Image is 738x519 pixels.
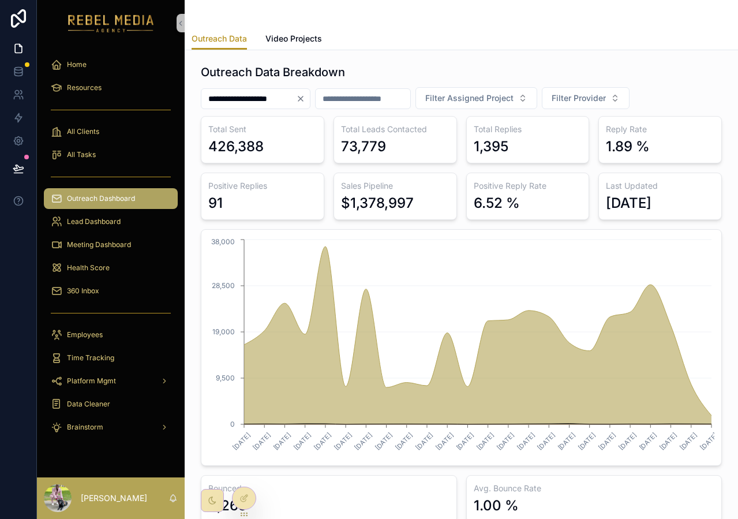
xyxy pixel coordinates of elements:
span: 360 Inbox [67,286,99,296]
text: [DATE] [394,431,414,451]
span: All Clients [67,127,99,136]
a: Time Tracking [44,348,178,368]
span: Lead Dashboard [67,217,121,226]
span: Outreach Dashboard [67,194,135,203]
button: Select Button [415,87,537,109]
img: App logo [68,14,154,32]
span: Brainstorm [67,423,103,432]
span: Filter Provider [552,92,606,104]
div: [DATE] [606,194,651,212]
text: [DATE] [455,431,475,451]
text: [DATE] [678,431,699,451]
a: 360 Inbox [44,281,178,301]
div: chart [208,237,714,458]
tspan: 0 [230,420,235,428]
text: [DATE] [495,431,516,451]
text: [DATE] [576,431,597,451]
text: [DATE] [597,431,617,451]
text: [DATE] [658,431,679,451]
span: Resources [67,83,102,92]
tspan: 28,500 [212,281,235,290]
text: [DATE] [312,431,333,451]
h3: Total Replies [474,124,582,135]
span: Outreach Data [192,33,247,44]
a: Health Score [44,257,178,278]
a: Data Cleaner [44,394,178,415]
a: Meeting Dashboard [44,234,178,255]
p: [PERSON_NAME] [81,492,147,504]
tspan: 19,000 [212,327,235,336]
h3: Avg. Bounce Rate [474,483,715,494]
button: Select Button [542,87,630,109]
span: Platform Mgmt [67,376,116,386]
span: All Tasks [67,150,96,159]
text: [DATE] [434,431,455,451]
tspan: 9,500 [216,374,235,382]
h3: Sales Pipeline [341,180,449,192]
h3: Total Leads Contacted [341,124,449,135]
a: All Tasks [44,144,178,165]
a: Platform Mgmt [44,371,178,391]
a: Home [44,54,178,75]
div: $1,378,997 [341,194,414,212]
a: Resources [44,77,178,98]
a: Video Projects [265,28,322,51]
text: [DATE] [536,431,557,451]
h3: Last Updated [606,180,714,192]
span: Data Cleaner [67,399,110,409]
text: [DATE] [252,431,272,451]
a: Brainstorm [44,417,178,438]
a: Outreach Data [192,28,247,50]
h1: Outreach Data Breakdown [201,64,345,80]
span: Health Score [67,263,110,272]
h3: Reply Rate [606,124,714,135]
div: scrollable content [37,46,185,453]
h3: Positive Reply Rate [474,180,582,192]
div: 426,388 [208,137,264,156]
div: 4,265 [208,496,246,515]
text: [DATE] [353,431,374,451]
text: [DATE] [638,431,658,451]
span: Time Tracking [67,353,114,363]
a: All Clients [44,121,178,142]
span: Employees [67,330,103,339]
text: [DATE] [698,431,719,451]
text: [DATE] [414,431,434,451]
text: [DATE] [292,431,313,451]
a: Lead Dashboard [44,211,178,232]
tspan: 38,000 [211,237,235,246]
text: [DATE] [231,431,252,451]
text: [DATE] [475,431,496,451]
div: 1.00 % [474,496,519,515]
h3: Total Sent [208,124,317,135]
div: 91 [208,194,223,212]
span: Meeting Dashboard [67,240,131,249]
text: [DATE] [515,431,536,451]
div: 6.52 % [474,194,520,212]
text: [DATE] [617,431,638,451]
h3: Positive Replies [208,180,317,192]
text: [DATE] [373,431,394,451]
button: Clear [296,94,310,103]
a: Employees [44,324,178,345]
text: [DATE] [272,431,293,451]
div: 1,395 [474,137,508,156]
div: 1.89 % [606,137,650,156]
text: [DATE] [332,431,353,451]
span: Video Projects [265,33,322,44]
h3: Bounced [208,483,449,494]
span: Home [67,60,87,69]
span: Filter Assigned Project [425,92,514,104]
div: 73,779 [341,137,386,156]
text: [DATE] [556,431,577,451]
a: Outreach Dashboard [44,188,178,209]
